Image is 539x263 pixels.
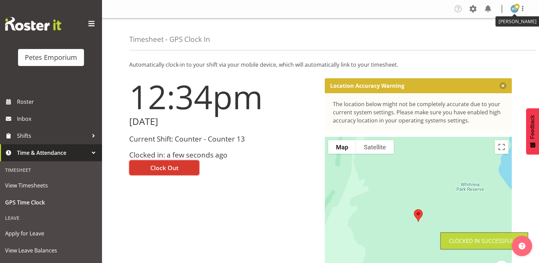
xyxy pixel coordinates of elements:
button: Clock Out [129,160,199,175]
a: View Timesheets [2,177,100,194]
div: Petes Emporium [25,52,77,63]
button: Close message [500,82,506,89]
button: Show street map [328,140,356,154]
span: Time & Attendance [17,148,88,158]
span: Clock Out [150,163,179,172]
h3: Current Shift: Counter - Counter 13 [129,135,317,143]
h1: 12:34pm [129,78,317,115]
span: Roster [17,97,99,107]
span: View Timesheets [5,180,97,191]
button: Toggle fullscreen view [495,140,508,154]
span: GPS Time Clock [5,197,97,208]
div: Timesheet [2,163,100,177]
span: Feedback [529,115,536,139]
div: Leave [2,211,100,225]
div: The location below might not be completely accurate due to your current system settings. Please m... [333,100,504,125]
h4: Timesheet - GPS Clock In [129,35,210,43]
img: help-xxl-2.png [519,243,525,249]
a: View Leave Balances [2,242,100,259]
span: Shifts [17,131,88,141]
span: Apply for Leave [5,228,97,239]
span: Inbox [17,114,99,124]
button: Show satellite imagery [356,140,394,154]
span: View Leave Balances [5,245,97,256]
h2: [DATE] [129,116,317,127]
button: Feedback - Show survey [526,108,539,154]
p: Location Accuracy Warning [330,82,404,89]
div: Clocked in Successfully [449,237,520,245]
img: Rosterit website logo [5,17,61,31]
img: helena-tomlin701.jpg [510,5,519,13]
a: GPS Time Clock [2,194,100,211]
p: Automatically clock-in to your shift via your mobile device, which will automatically link to you... [129,61,512,69]
h3: Clocked in: a few seconds ago [129,151,317,159]
a: Apply for Leave [2,225,100,242]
